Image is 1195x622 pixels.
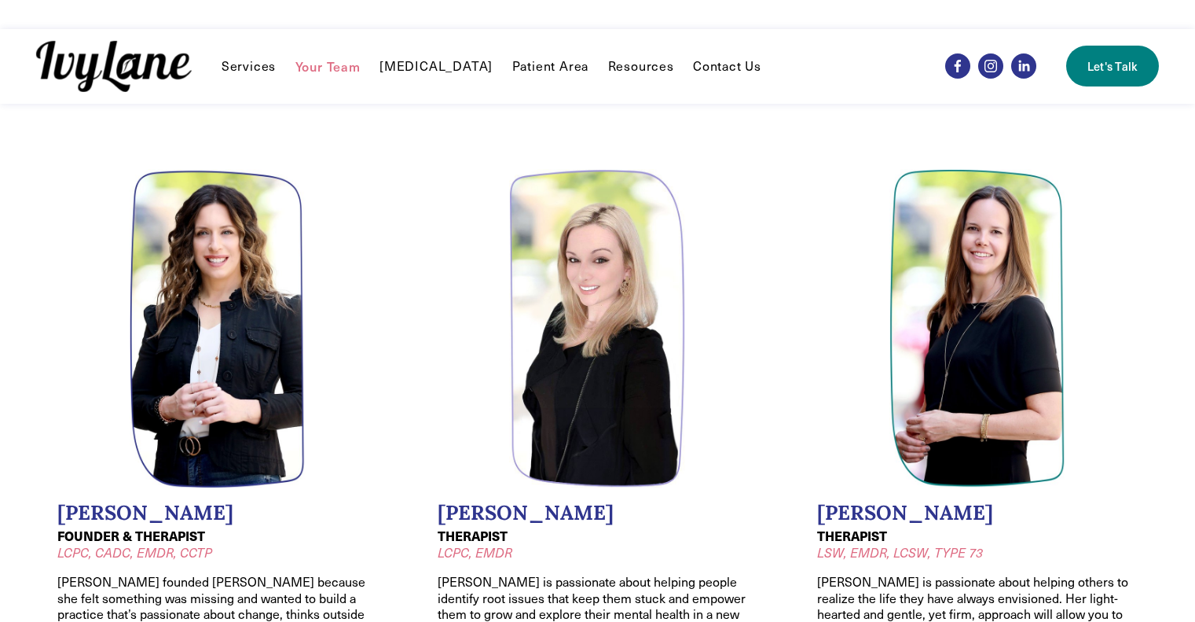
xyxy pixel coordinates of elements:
[57,544,212,561] em: LCPC, CADC, EMDR, CCTP
[222,58,276,75] span: Services
[57,501,378,525] h2: [PERSON_NAME]
[438,527,508,545] strong: THERAPIST
[509,169,685,488] img: Headshot of Jessica Wilkiel, LCPC, EMDR. Meghan is a therapist at Ivy Lane Counseling.
[438,501,758,525] h2: [PERSON_NAME]
[130,169,306,488] img: Headshot of Wendy Pawelski, LCPC, CADC, EMDR, CCTP. Wendy is a founder oft Ivy Lane Counseling
[817,544,983,561] em: LSW, EMDR, LCSW, TYPE 73
[295,57,361,75] a: Your Team
[817,501,1138,525] h2: [PERSON_NAME]
[222,57,276,75] a: folder dropdown
[1011,53,1036,79] a: LinkedIn
[57,527,205,545] strong: FOUNDER & THERAPIST
[889,169,1065,488] img: Headshot of Jodi Kautz, LSW, EMDR, TYPE 73, LCSW. Jodi is a therapist at Ivy Lane Counseling.
[36,41,192,92] img: Ivy Lane Counseling &mdash; Therapy that works for you
[608,57,674,75] a: folder dropdown
[1066,46,1159,86] a: Let's Talk
[978,53,1003,79] a: Instagram
[438,544,512,561] em: LCPC, EMDR
[379,57,493,75] a: [MEDICAL_DATA]
[817,527,887,545] strong: THERAPIST
[693,57,761,75] a: Contact Us
[945,53,970,79] a: Facebook
[608,58,674,75] span: Resources
[512,57,589,75] a: Patient Area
